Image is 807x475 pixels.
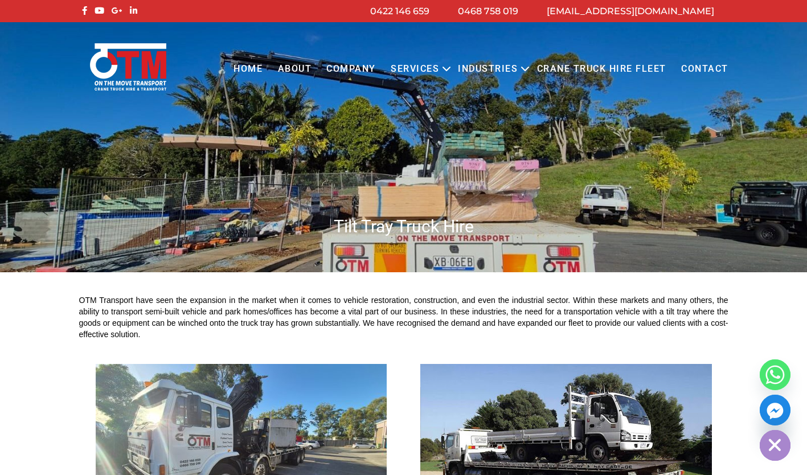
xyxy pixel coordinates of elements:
[79,294,728,340] div: OTM Transport have seen the expansion in the market when it comes to vehicle restoration, constru...
[450,54,525,85] a: Industries
[458,6,518,17] a: 0468 758 019
[529,54,673,85] a: Crane Truck Hire Fleet
[674,54,736,85] a: Contact
[760,359,790,390] a: Whatsapp
[88,42,169,92] img: Otmtransport
[383,54,446,85] a: Services
[319,54,383,85] a: COMPANY
[547,6,714,17] a: [EMAIL_ADDRESS][DOMAIN_NAME]
[270,54,319,85] a: About
[370,6,429,17] a: 0422 146 659
[760,395,790,425] a: Facebook_Messenger
[79,215,728,237] h1: Tilt Tray Truck Hire
[226,54,270,85] a: Home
